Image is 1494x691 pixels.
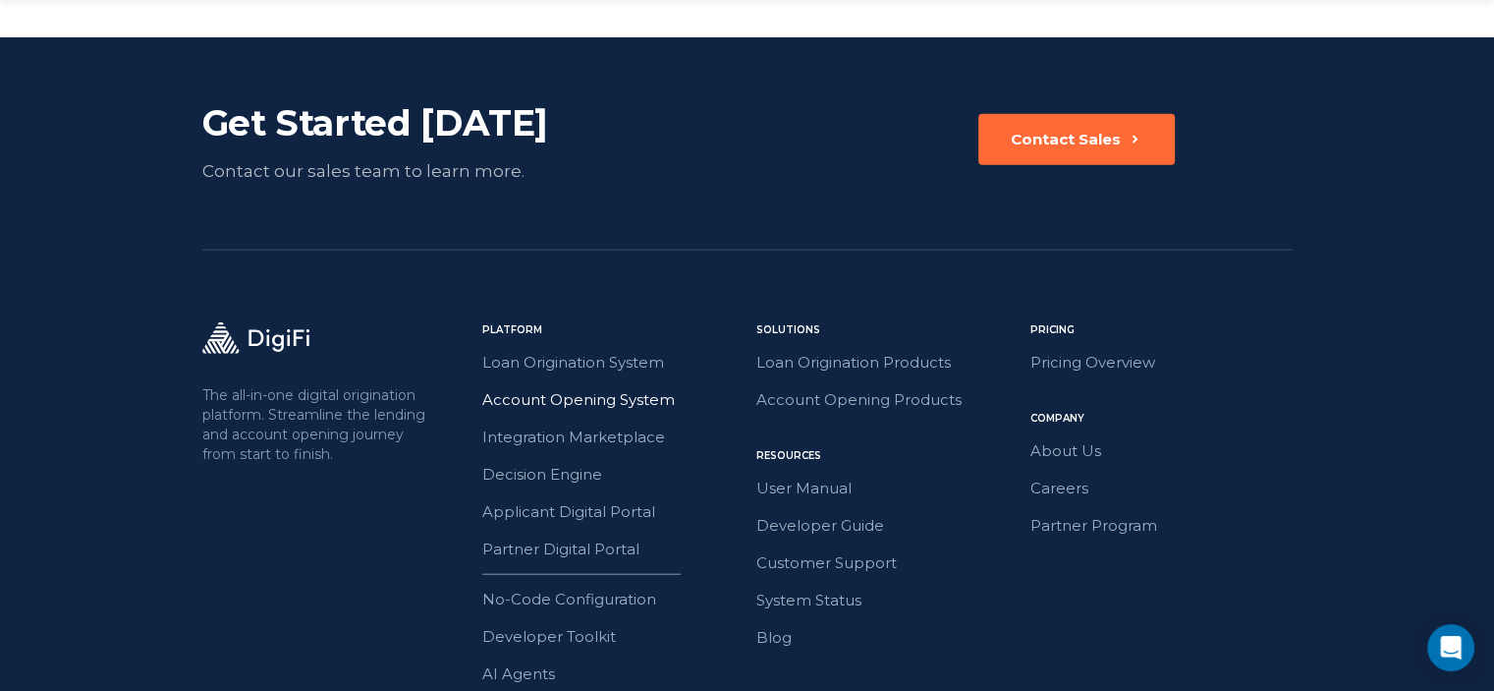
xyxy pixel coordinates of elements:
[1030,411,1293,427] div: Company
[756,476,1019,501] a: User Manual
[1427,624,1474,671] div: Open Intercom Messenger
[482,425,745,450] a: Integration Marketplace
[1030,350,1293,375] a: Pricing Overview
[756,513,1019,539] a: Developer Guide
[756,387,1019,413] a: Account Opening Products
[482,587,745,612] a: No-Code Configuration
[202,100,639,145] div: Get Started [DATE]
[482,387,745,413] a: Account Opening System
[482,350,745,375] a: Loan Origination System
[756,322,1019,338] div: Solutions
[756,350,1019,375] a: Loan Origination Products
[756,448,1019,464] div: Resources
[978,114,1175,165] button: Contact Sales
[1030,438,1293,464] a: About Us
[202,385,430,464] p: The all-in-one digital origination platform. Streamline the lending and account opening journey f...
[482,322,745,338] div: Platform
[756,550,1019,576] a: Customer Support
[482,662,745,687] a: AI Agents
[1030,513,1293,539] a: Partner Program
[482,537,745,562] a: Partner Digital Portal
[482,499,745,525] a: Applicant Digital Portal
[756,588,1019,613] a: System Status
[482,462,745,488] a: Decision Engine
[1011,130,1121,149] div: Contact Sales
[202,157,639,185] div: Contact our sales team to learn more.
[1030,476,1293,501] a: Careers
[756,625,1019,651] a: Blog
[1030,322,1293,338] div: Pricing
[482,624,745,650] a: Developer Toolkit
[978,114,1175,185] a: Contact Sales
